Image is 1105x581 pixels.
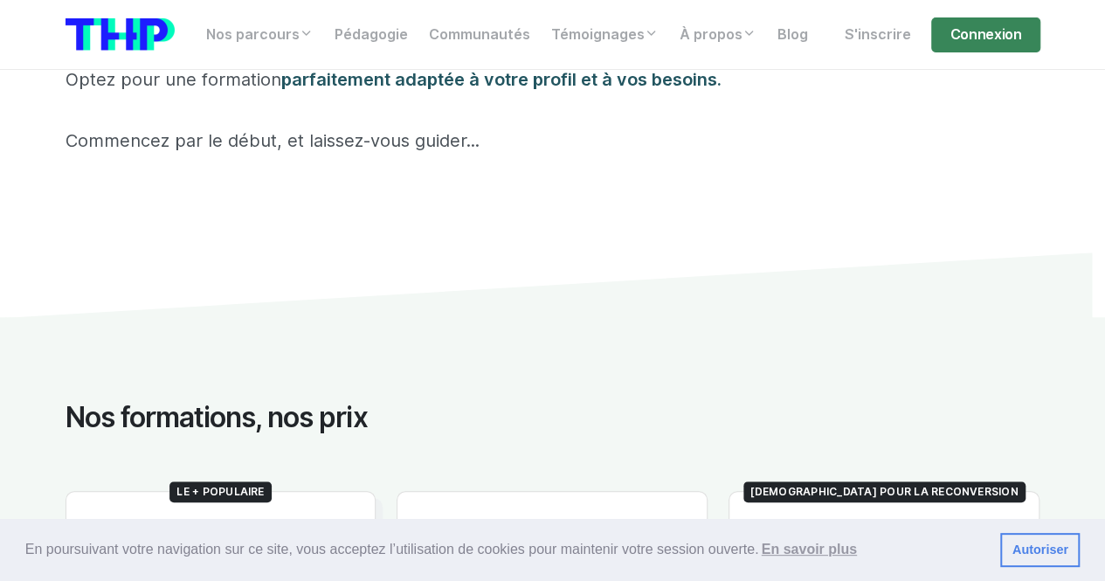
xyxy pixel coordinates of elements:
[196,17,324,52] a: Nos parcours
[767,17,818,52] a: Blog
[931,17,1039,52] a: Connexion
[541,17,669,52] a: Témoignages
[758,536,860,563] a: learn more about cookies
[281,69,722,90] span: parfaitement adaptée à votre profil et à vos besoins.
[833,17,921,52] a: S'inscrire
[743,481,1025,502] span: [DEMOGRAPHIC_DATA] pour la reconversion
[66,128,1040,154] p: Commencez par le début, et laissez-vous guider...
[66,18,175,51] img: logo
[1000,533,1080,568] a: dismiss cookie message
[169,481,271,502] span: Le + populaire
[66,66,1040,93] p: Optez pour une formation
[66,401,1040,434] h2: Nos formations, nos prix
[324,17,418,52] a: Pédagogie
[25,536,986,563] span: En poursuivant votre navigation sur ce site, vous acceptez l’utilisation de cookies pour mainteni...
[418,17,541,52] a: Communautés
[669,17,767,52] a: À propos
